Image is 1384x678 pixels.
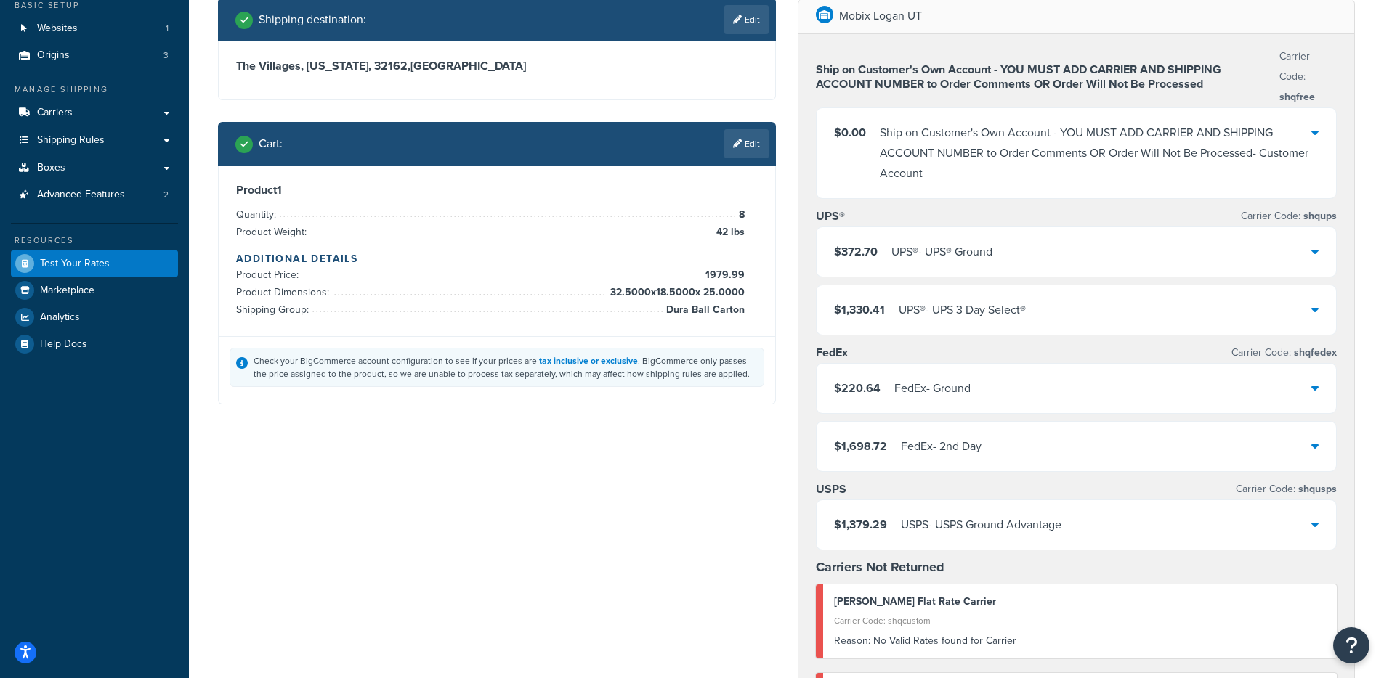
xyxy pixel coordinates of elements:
strong: Carriers Not Returned [816,557,944,576]
span: 32.5000 x 18.5000 x 25.0000 [607,284,745,301]
div: FedEx - Ground [894,378,971,399]
span: Carriers [37,107,73,119]
span: Quantity: [236,207,280,222]
a: Marketplace [11,277,178,303]
span: Advanced Features [37,189,125,201]
span: Shipping Group: [236,302,312,317]
span: $1,698.72 [834,438,887,454]
a: Boxes [11,155,178,181]
h3: UPS® [816,209,845,224]
p: Mobix Logan UT [839,6,922,26]
a: Carriers [11,99,178,126]
button: Open Resource Center [1333,627,1369,663]
a: Test Your Rates [11,250,178,277]
span: 1 [166,23,169,35]
span: 8 [735,206,745,224]
p: Carrier Code: [1231,343,1337,363]
div: No Valid Rates found for Carrier [834,631,1327,651]
h3: FedEx [816,346,848,360]
a: Websites1 [11,15,178,42]
a: Origins3 [11,42,178,69]
a: Shipping Rules [11,127,178,154]
span: Product Price: [236,267,302,282]
h3: Product 1 [236,183,758,197]
span: shqusps [1295,481,1337,497]
a: Advanced Features2 [11,181,178,208]
a: Edit [724,5,769,34]
li: Origins [11,42,178,69]
h2: Shipping destination : [259,13,366,26]
p: Carrier Code: [1241,206,1337,226]
div: USPS - USPS Ground Advantage [901,515,1061,535]
span: 1979.99 [702,266,745,284]
span: Reason: [834,633,870,648]
div: UPS® - UPS 3 Day Select® [899,300,1026,320]
li: Advanced Features [11,181,178,208]
a: tax inclusive or exclusive [539,354,638,367]
a: Analytics [11,304,178,330]
span: Help Docs [40,338,87,351]
div: UPS® - UPS® Ground [891,242,992,262]
span: Origins [37,49,70,62]
div: Ship on Customer's Own Account - YOU MUST ADD CARRIER AND SHIPPING ACCOUNT NUMBER to Order Commen... [880,123,1312,184]
span: $372.70 [834,243,878,260]
span: Test Your Rates [40,258,110,270]
p: Carrier Code: [1279,46,1337,107]
a: Help Docs [11,331,178,357]
span: $0.00 [834,124,866,141]
span: Product Dimensions: [236,285,333,300]
h3: Ship on Customer's Own Account - YOU MUST ADD CARRIER AND SHIPPING ACCOUNT NUMBER to Order Commen... [816,62,1280,91]
span: 42 lbs [713,224,745,241]
span: 3 [163,49,169,62]
span: Marketplace [40,285,94,297]
span: Analytics [40,311,80,324]
span: shqfree [1279,89,1315,105]
span: Product Weight: [236,224,310,240]
div: Check your BigCommerce account configuration to see if your prices are . BigCommerce only passes ... [254,354,758,380]
div: Manage Shipping [11,83,178,96]
div: Carrier Code: shqcustom [834,610,1327,631]
p: Carrier Code: [1236,479,1337,499]
span: Shipping Rules [37,134,105,147]
span: $1,379.29 [834,516,887,533]
h2: Cart : [259,137,283,150]
div: [PERSON_NAME] Flat Rate Carrier [834,592,1327,612]
span: shqfedex [1291,345,1337,360]
h3: USPS [816,482,846,497]
span: 2 [163,189,169,201]
span: $220.64 [834,380,881,396]
span: Boxes [37,162,65,174]
span: $1,330.41 [834,301,885,318]
span: shqups [1300,208,1337,224]
li: Websites [11,15,178,42]
div: FedEx - 2nd Day [901,436,982,457]
h3: The Villages, [US_STATE], 32162 , [GEOGRAPHIC_DATA] [236,59,758,73]
span: Websites [37,23,78,35]
a: Edit [724,129,769,158]
div: Resources [11,234,178,247]
span: Dura Ball Carton [663,301,745,319]
h4: Additional Details [236,251,758,266]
